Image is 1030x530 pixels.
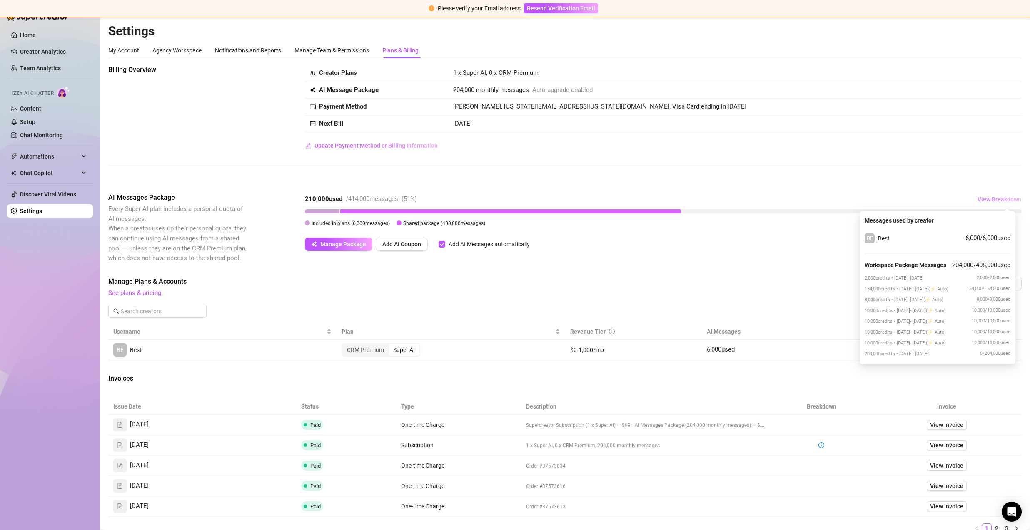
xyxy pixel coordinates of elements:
span: ( 51 %) [402,195,417,203]
span: 204,000 / 408,000 used [952,260,1010,273]
span: 2,000 / 2,000 used [977,274,1010,281]
a: Creator Analytics [20,45,87,58]
span: 10,000 / 10,000 used [972,339,1010,346]
span: Best [130,347,142,353]
span: credit-card [310,104,316,110]
a: View Invoice [927,481,967,491]
span: BE [117,345,124,354]
span: AI Messages Package [108,193,248,203]
span: 154,000 / 154,000 used [967,285,1010,292]
strong: Next Bill [319,120,343,127]
img: Chat Copilot [11,170,16,176]
span: [DATE] [130,501,149,511]
span: Order #37573613 [526,504,566,510]
a: View Invoice [927,461,967,471]
span: View Invoice [930,441,963,450]
a: Discover Viral Videos [20,191,76,198]
span: edit [305,143,311,149]
span: One-time Charge [401,421,444,428]
td: $0-1,000/mo [565,340,702,360]
span: [DATE] [130,440,149,450]
a: Setup [20,119,35,125]
th: Plan [337,324,565,340]
span: View Invoice [930,420,963,429]
span: Included in plans ( 6,000 messages) [312,220,390,226]
a: View Invoice [927,420,967,430]
span: [DATE] [453,120,472,127]
span: View Invoice [930,481,963,490]
span: Paid [310,422,321,428]
div: segmented control [342,343,420,357]
span: 10,000 / 10,000 used [972,317,1010,324]
th: Issue Date [108,399,296,415]
span: Paid [310,442,321,448]
button: Add AI Coupon [376,238,428,251]
strong: AI Message Package [319,86,379,94]
span: + AI Messages Package (204,000 monthly messages) — $6,120 [631,421,773,428]
th: Description [521,399,771,415]
span: Resend Verification Email [527,5,595,12]
div: Manage Team & Permissions [294,46,369,55]
span: Add AI Coupon [382,241,421,248]
span: 6,000 used [707,346,735,353]
span: Invoices [108,374,248,384]
span: Automations [20,150,79,163]
th: Status [296,399,396,415]
span: 8,000 credits • [DATE] - [DATE] (⚡ Auto) [865,297,943,302]
span: Revenue Tier [570,328,606,335]
strong: Payment Method [319,103,367,110]
span: 10,000 credits • [DATE] - [DATE] (⚡ Auto) [865,319,946,324]
span: [PERSON_NAME], [US_STATE][EMAIL_ADDRESS][US_STATE][DOMAIN_NAME], Visa Card ending in [DATE] [453,103,746,110]
span: Manage Package [320,241,366,248]
span: 204,000 monthly messages [453,85,529,95]
span: file-text [117,442,123,448]
span: / 414,000 messages [346,195,398,203]
div: Super AI [389,344,419,356]
span: One-time Charge [401,503,444,510]
span: 6,000 / 6,000 used [965,233,1010,243]
td: 1 x Super AI, 0 x CRM Premium, 204,000 monthly messages [521,435,771,456]
input: Search creators [121,307,195,316]
span: Subscription [401,442,434,448]
span: [DATE] [130,481,149,491]
span: 0 / 204,000 used [980,350,1010,357]
th: Invoice [871,399,1022,415]
div: Please verify your Email address [438,4,521,13]
th: Username [108,324,337,340]
span: Paid [310,503,321,510]
span: 1 x Super AI, 0 x CRM Premium [453,69,539,77]
span: 10,000 credits • [DATE] - [DATE] (⚡ Auto) [865,308,946,313]
span: Billing Overview [108,65,248,75]
span: Update Payment Method or Billing Information [314,142,438,149]
div: Open Intercom Messenger [1002,502,1022,522]
span: View Breakdown [978,196,1021,203]
a: Chat Monitoring [20,132,63,139]
div: Notifications and Reports [215,46,281,55]
span: calendar [310,121,316,126]
span: One-time Charge [401,483,444,489]
span: View Invoice [930,502,963,511]
span: search [113,308,119,314]
span: info-circle [609,329,615,334]
th: Breakdown [771,399,871,415]
span: exclamation-circle [429,5,434,11]
span: 154,000 credits • [DATE] - [DATE] (⚡ Auto) [865,286,948,292]
span: Shared package ( 408,000 messages) [403,220,485,226]
button: Manage Package [305,238,372,251]
span: 10,000 credits • [DATE] - [DATE] (⚡ Auto) [865,340,946,346]
span: thunderbolt [11,153,17,160]
a: Settings [20,208,42,214]
span: 8,000 / 8,000 used [977,296,1010,303]
span: Chat Copilot [20,166,79,180]
a: See plans & pricing [108,289,161,297]
span: 1 x Super AI, 0 x CRM Premium, 204,000 monthly messages [526,443,660,448]
span: Order #37573616 [526,483,566,489]
span: Plan [342,327,553,336]
span: file-text [117,483,123,489]
a: Content [20,105,41,112]
span: One-time Charge [401,462,444,469]
span: [DATE] [130,420,149,430]
span: Supercreator Subscription (1 x Super AI) — $99 [526,422,631,428]
span: Username [113,327,325,336]
a: Team Analytics [20,65,61,72]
